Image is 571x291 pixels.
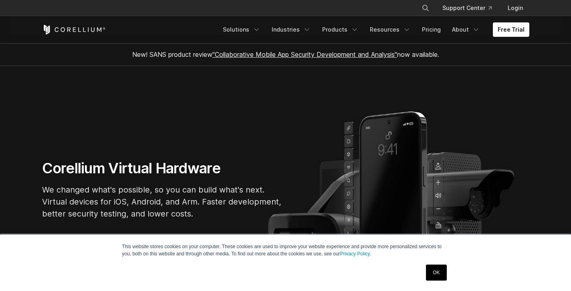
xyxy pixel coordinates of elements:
a: "Collaborative Mobile App Security Development and Analysis" [212,50,397,58]
a: Products [317,22,363,37]
a: Support Center [436,1,498,15]
span: New! SANS product review now available. [132,50,439,58]
h1: Corellium Virtual Hardware [42,159,282,177]
a: Login [501,1,529,15]
a: Industries [267,22,316,37]
button: Search [418,1,433,15]
a: Corellium Home [42,25,106,34]
div: Navigation Menu [218,22,529,37]
a: About [447,22,485,37]
a: Solutions [218,22,265,37]
a: Free Trial [493,22,529,37]
p: This website stores cookies on your computer. These cookies are used to improve your website expe... [122,243,449,257]
p: We changed what's possible, so you can build what's next. Virtual devices for iOS, Android, and A... [42,184,282,220]
div: Navigation Menu [412,1,529,15]
a: Pricing [417,22,446,37]
a: Resources [365,22,416,37]
a: Privacy Policy. [340,251,371,257]
a: OK [426,265,446,281]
